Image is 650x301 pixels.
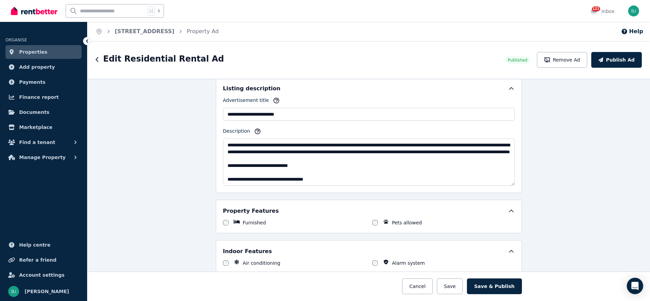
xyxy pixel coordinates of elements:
a: Help centre [5,238,82,252]
span: 121 [592,6,600,11]
a: Add property [5,60,82,74]
img: RentBetter [11,6,57,16]
a: Account settings [5,268,82,282]
span: Published [508,57,527,63]
img: Bom Jin [628,5,639,16]
a: Documents [5,105,82,119]
span: ORGANISE [5,38,27,42]
a: Marketplace [5,120,82,134]
nav: Breadcrumb [87,22,227,41]
button: Find a tenant [5,135,82,149]
span: Add property [19,63,55,71]
img: Bom Jin [8,286,19,297]
span: Refer a friend [19,256,56,264]
a: Finance report [5,90,82,104]
span: Manage Property [19,153,66,161]
button: Publish Ad [591,52,642,68]
button: Manage Property [5,150,82,164]
a: Payments [5,75,82,89]
span: Payments [19,78,45,86]
button: Remove Ad [537,52,587,68]
span: Marketplace [19,123,52,131]
label: Advertisement title [223,97,269,106]
div: Open Intercom Messenger [627,278,643,294]
h5: Indoor Features [223,247,272,256]
a: Property Ad [187,28,219,35]
span: Find a tenant [19,138,55,146]
div: Inbox [591,8,614,15]
a: [STREET_ADDRESS] [115,28,175,35]
span: Account settings [19,271,65,279]
a: Properties [5,45,82,59]
span: Properties [19,48,47,56]
a: Refer a friend [5,253,82,267]
span: k [158,8,160,14]
button: Cancel [402,278,432,294]
h5: Listing description [223,84,280,93]
label: Furnished [243,219,266,226]
span: Help centre [19,241,51,249]
label: Alarm system [392,260,425,266]
button: Save & Publish [467,278,522,294]
label: Pets allowed [392,219,422,226]
span: [PERSON_NAME] [25,287,69,296]
label: Description [223,128,250,137]
label: Air conditioning [243,260,280,266]
h5: Property Features [223,207,279,215]
h1: Edit Residential Rental Ad [103,53,224,64]
button: Help [621,27,643,36]
button: Save [437,278,463,294]
span: Finance report [19,93,59,101]
span: Documents [19,108,50,116]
